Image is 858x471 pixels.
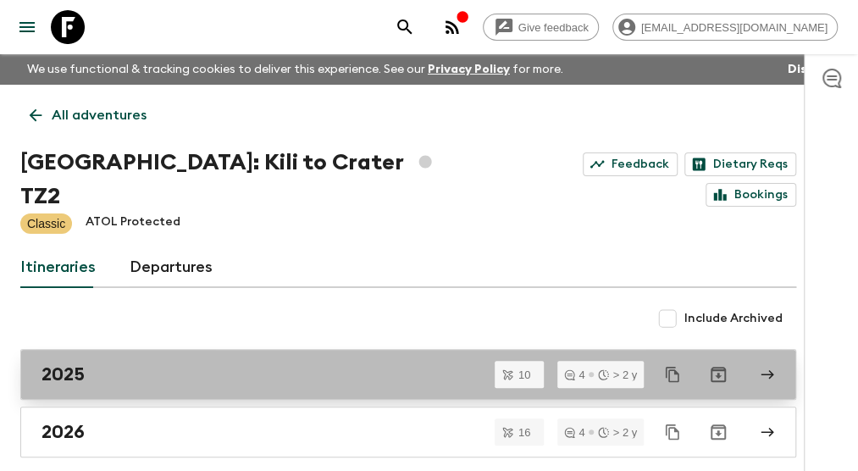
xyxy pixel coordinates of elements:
a: Bookings [706,183,796,207]
div: > 2 y [598,369,637,380]
h2: 2025 [42,363,85,385]
a: Dietary Reqs [684,152,796,176]
button: Archive [701,415,735,449]
p: ATOL Protected [86,213,180,234]
span: [EMAIL_ADDRESS][DOMAIN_NAME] [632,21,837,34]
span: Include Archived [684,310,783,327]
button: Duplicate [657,359,688,390]
h2: 2026 [42,421,85,443]
a: Privacy Policy [428,64,510,75]
a: 2025 [20,349,796,400]
button: Dismiss [783,58,838,81]
span: Give feedback [509,21,598,34]
p: We use functional & tracking cookies to deliver this experience. See our for more. [20,54,570,85]
div: [EMAIL_ADDRESS][DOMAIN_NAME] [612,14,838,41]
div: 4 [564,369,584,380]
a: All adventures [20,98,156,132]
span: 10 [508,369,540,380]
a: Give feedback [483,14,599,41]
p: Classic [27,215,65,232]
p: All adventures [52,105,147,125]
h1: [GEOGRAPHIC_DATA]: Kili to Crater TZ2 [20,146,478,213]
a: Feedback [583,152,678,176]
button: search adventures [388,10,422,44]
span: 16 [508,427,540,438]
div: 4 [564,427,584,438]
button: Duplicate [657,417,688,447]
a: Departures [130,247,213,288]
a: Itineraries [20,247,96,288]
button: Archive [701,357,735,391]
button: menu [10,10,44,44]
a: 2026 [20,407,796,457]
div: > 2 y [598,427,637,438]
